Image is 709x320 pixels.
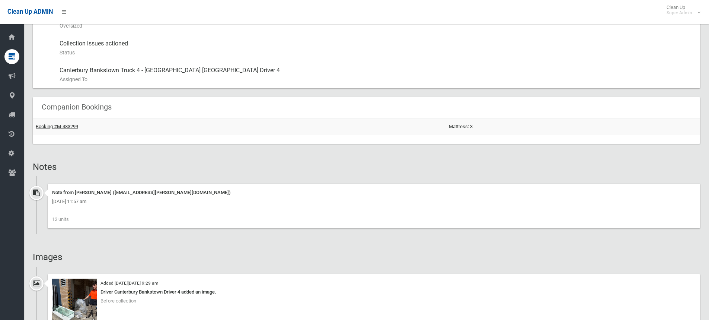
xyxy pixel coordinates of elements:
[33,252,700,262] h2: Images
[100,281,158,286] small: Added [DATE][DATE] 9:29 am
[52,288,696,297] div: Driver Canterbury Bankstown Driver 4 added an image.
[60,48,694,57] small: Status
[667,10,692,16] small: Super Admin
[60,21,694,30] small: Oversized
[33,162,700,172] h2: Notes
[663,4,700,16] span: Clean Up
[52,188,696,197] div: Note from [PERSON_NAME] ([EMAIL_ADDRESS][PERSON_NAME][DOMAIN_NAME])
[100,298,136,304] span: Before collection
[60,75,694,84] small: Assigned To
[52,197,696,206] div: [DATE] 11:57 am
[52,216,69,222] span: 12 units
[60,61,694,88] div: Canterbury Bankstown Truck 4 - [GEOGRAPHIC_DATA] [GEOGRAPHIC_DATA] Driver 4
[33,100,121,114] header: Companion Bookings
[446,118,700,135] td: Mattress: 3
[7,8,53,15] span: Clean Up ADMIN
[60,35,694,61] div: Collection issues actioned
[36,124,78,129] a: Booking #M-483299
